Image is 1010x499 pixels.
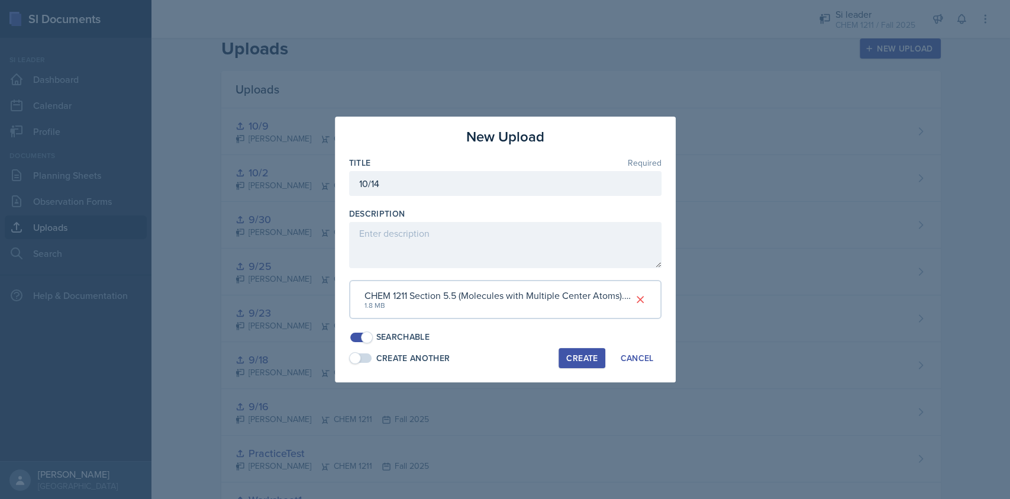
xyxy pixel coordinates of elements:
label: Title [349,157,371,169]
div: Create [566,353,598,363]
input: Enter title [349,171,661,196]
div: Searchable [376,331,430,343]
div: Create Another [376,352,450,365]
div: Cancel [620,353,653,363]
div: CHEM 1211 Section 5.5 (Molecules with Multiple Center Atoms).pptx [364,288,634,302]
label: Description [349,208,405,220]
button: Create [559,348,605,368]
h3: New Upload [466,126,544,147]
span: Required [628,159,661,167]
button: Cancel [612,348,661,368]
div: 1.8 MB [364,300,634,311]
